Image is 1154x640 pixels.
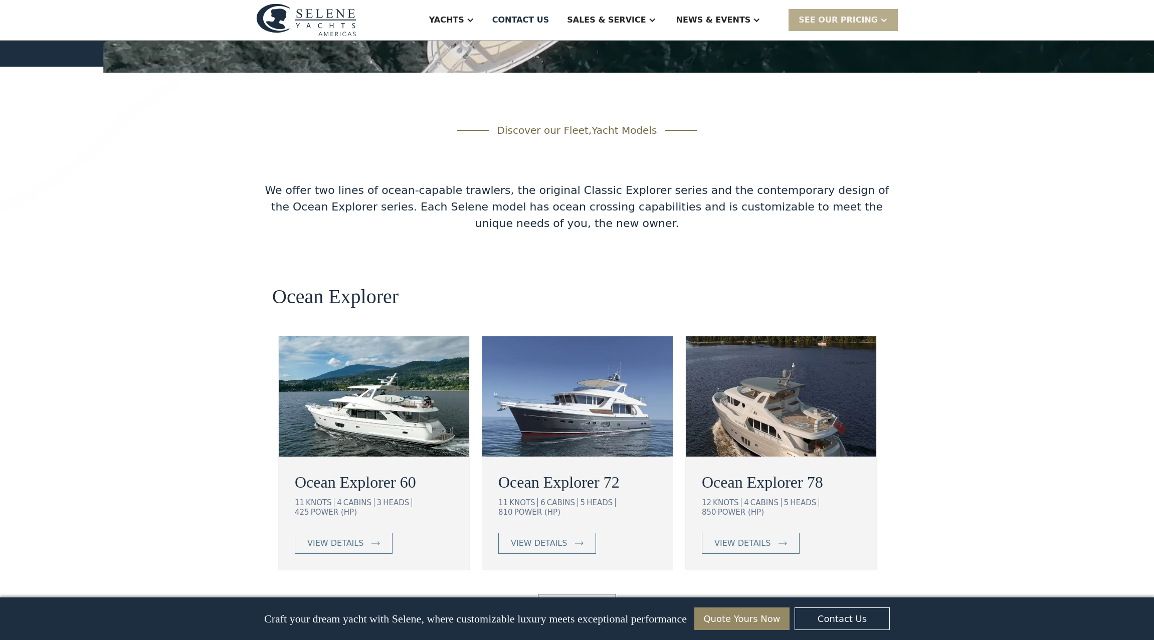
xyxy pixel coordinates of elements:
[306,498,334,507] div: KNOTS
[264,612,687,625] p: Craft your dream yacht with Selene, where customizable luxury meets exceptional performance
[694,607,790,630] a: Quote Yours Now
[538,594,616,615] a: View More
[718,508,764,517] div: POWER (HP)
[337,498,342,507] div: 4
[592,124,657,136] span: Yacht Models
[482,336,673,457] img: ocean going trawler
[295,470,453,494] a: Ocean Explorer 60
[511,537,567,549] div: view details
[498,498,508,507] div: 11
[272,286,399,308] h2: Ocean Explorer
[587,498,616,507] div: HEADS
[713,498,741,507] div: KNOTS
[498,533,596,554] a: view details
[498,470,657,494] a: Ocean Explorer 72
[567,14,646,26] div: Sales & Service
[279,336,469,457] img: ocean going trawler
[581,498,586,507] div: 5
[371,541,380,545] img: icon
[497,123,657,138] div: Discover our Fleet,
[702,533,800,554] a: view details
[702,498,711,507] div: 12
[547,498,578,507] div: CABINS
[744,498,749,507] div: 4
[256,182,898,232] div: We offer two lines of ocean-capable trawlers, the original Classic Explorer series and the contem...
[784,498,789,507] div: 5
[795,607,890,630] a: Contact Us
[714,537,771,549] div: view details
[377,498,382,507] div: 3
[383,498,412,507] div: HEADS
[307,537,363,549] div: view details
[799,14,878,26] div: SEE Our Pricing
[540,498,545,507] div: 6
[702,508,716,517] div: 850
[295,533,393,554] a: view details
[575,541,584,545] img: icon
[790,498,819,507] div: HEADS
[498,508,513,517] div: 810
[514,508,560,517] div: POWER (HP)
[779,541,787,545] img: icon
[492,14,549,26] div: Contact US
[750,498,782,507] div: CABINS
[789,9,898,31] div: SEE Our Pricing
[676,14,751,26] div: News & EVENTS
[295,508,309,517] div: 425
[429,14,464,26] div: Yachts
[509,498,538,507] div: KNOTS
[686,336,876,457] img: ocean going trawler
[256,4,356,36] img: logo
[311,508,357,517] div: POWER (HP)
[295,498,304,507] div: 11
[343,498,374,507] div: CABINS
[702,470,860,494] a: Ocean Explorer 78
